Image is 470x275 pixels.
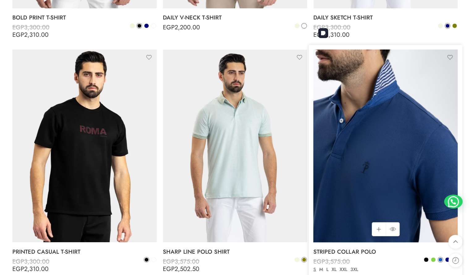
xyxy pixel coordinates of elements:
span: EGP [12,23,24,32]
a: S [312,266,318,273]
a: M [318,266,325,273]
bdi: 3,300.00 [12,23,49,32]
a: Navy [445,23,450,28]
span: EGP [12,30,24,39]
a: STRIPED COLLAR POLO [313,245,458,258]
bdi: 2,502.50 [163,264,199,273]
bdi: 3,300.00 [313,23,350,32]
a: Beige [294,23,300,28]
bdi: 2,310.00 [313,30,349,39]
a: BOLD PRINT T-SHIRT [12,11,157,24]
span: EGP [313,257,325,266]
a: Green [430,257,436,262]
a: DAILY V-NECK T-SHIRT [163,11,307,24]
a: DAILY SKETCH T-SHIRT [313,11,458,24]
a: Navy [445,257,450,262]
a: Beige [438,23,443,28]
a: PRINTED CASUAL T-SHIRT [12,245,157,258]
a: Black [144,257,149,262]
a: SHARP LINE POLO SHIRT [163,245,307,258]
a: XXL [338,266,349,273]
a: Black [423,257,429,262]
a: Select options for “STRIPED COLLAR POLO” [372,222,386,236]
bdi: 2,310.00 [12,264,49,273]
bdi: 2,502.50 [313,264,350,273]
a: Beige [294,257,300,262]
span: EGP [313,264,325,273]
a: QUICK SHOP [386,222,400,236]
a: Olive [301,257,307,262]
a: XL [330,266,338,273]
a: White [301,23,307,28]
a: Navy [144,23,149,28]
a: Indigo [438,257,443,262]
span: EGP [163,23,175,32]
bdi: 3,575.00 [313,257,350,266]
a: Beige [129,23,135,28]
bdi: 3,300.00 [12,257,49,266]
a: Black [137,23,142,28]
span: EGP [163,264,175,273]
bdi: 2,200.00 [163,23,200,32]
bdi: 2,310.00 [12,30,49,39]
span: EGP [313,30,325,39]
span: EGP [12,257,24,266]
bdi: 3,575.00 [163,257,199,266]
span: EGP [313,23,325,32]
span: EGP [12,264,24,273]
span: EGP [163,257,175,266]
a: 3XL [349,266,360,273]
a: L [325,266,330,273]
a: Olive [452,23,457,28]
a: White [151,23,156,28]
a: White [151,257,156,262]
